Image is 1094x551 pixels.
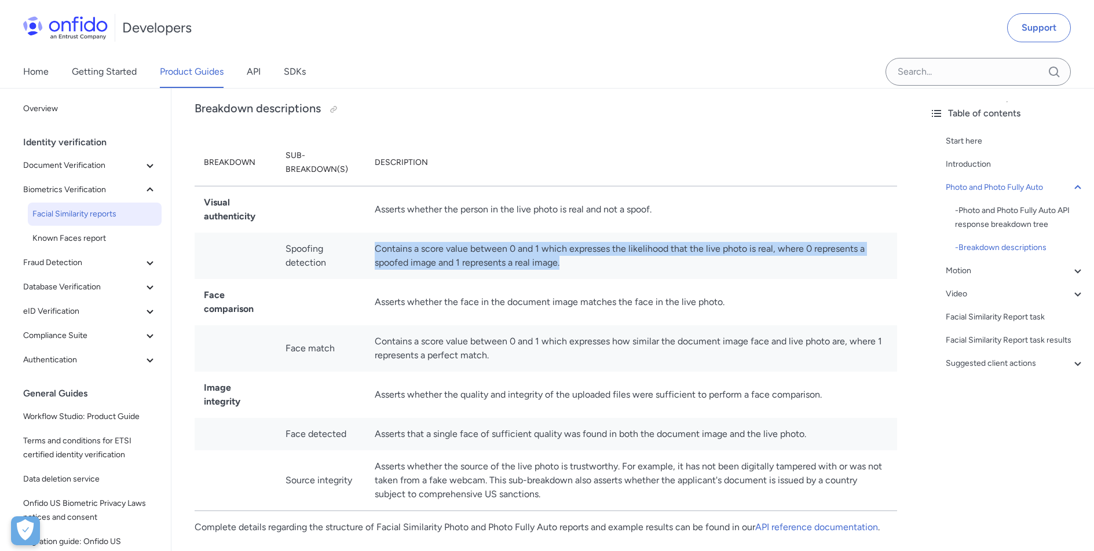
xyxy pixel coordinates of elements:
[946,181,1085,194] a: Photo and Photo Fully Auto
[955,241,1085,255] div: - Breakdown descriptions
[276,418,365,450] td: Face detected
[19,468,162,491] a: Data deletion service
[204,197,255,222] strong: Visual authenticity
[247,56,261,88] a: API
[23,434,157,462] span: Terms and conditions for ETSI certified identity verification
[72,56,137,88] a: Getting Started
[23,16,108,39] img: Onfido Logo
[365,233,897,279] td: Contains a score value between 0 and 1 which expresses the likelihood that the live photo is real...
[19,178,162,201] button: Biometrics Verification
[365,418,897,450] td: Asserts that a single face of sufficient quality was found in both the document image and the liv...
[946,310,1085,324] a: Facial Similarity Report task
[19,300,162,323] button: eID Verification
[886,58,1071,86] input: Onfido search input field
[23,280,143,294] span: Database Verification
[204,289,254,314] strong: Face comparison
[195,100,897,119] h3: Breakdown descriptions
[23,56,49,88] a: Home
[19,275,162,299] button: Database Verification
[955,241,1085,255] a: -Breakdown descriptions
[19,251,162,274] button: Fraud Detection
[11,516,40,545] div: Cookie Preferences
[284,56,306,88] a: SDKs
[23,304,143,318] span: eID Verification
[276,139,365,186] th: Sub-breakdown(s)
[19,97,162,120] a: Overview
[23,102,157,116] span: Overview
[365,450,897,511] td: Asserts whether the source of the live photo is trustworthy. For example, it has not been digital...
[195,520,897,534] p: Complete details regarding the structure of Facial Similarity Photo and Photo Fully Auto reports ...
[365,279,897,325] td: Asserts whether the face in the document image matches the face in the live photo.
[19,324,162,347] button: Compliance Suite
[23,472,157,486] span: Data deletion service
[122,19,192,37] h1: Developers
[23,353,143,367] span: Authentication
[19,492,162,529] a: Onfido US Biometric Privacy Laws notices and consent
[19,348,162,372] button: Authentication
[930,106,1085,120] div: Table of contents
[946,157,1085,171] a: Introduction
[946,264,1085,278] a: Motion
[946,357,1085,370] a: Suggested client actions
[23,382,166,405] div: General Guides
[276,233,365,279] td: Spoofing detection
[23,131,166,154] div: Identity verification
[19,405,162,428] a: Workflow Studio: Product Guide
[365,325,897,372] td: Contains a score value between 0 and 1 which expresses how similar the document image face and li...
[276,325,365,372] td: Face match
[28,203,162,226] a: Facial Similarity reports
[23,329,143,343] span: Compliance Suite
[955,204,1085,232] a: -Photo and Photo Fully Auto API response breakdown tree
[32,207,157,221] span: Facial Similarity reports
[23,256,143,270] span: Fraud Detection
[23,497,157,524] span: Onfido US Biometric Privacy Laws notices and consent
[19,154,162,177] button: Document Verification
[23,159,143,172] span: Document Verification
[946,287,1085,301] a: Video
[755,521,878,532] a: API reference documentation
[23,183,143,197] span: Biometrics Verification
[276,450,365,511] td: Source integrity
[28,227,162,250] a: Known Faces report
[955,204,1085,232] div: - Photo and Photo Fully Auto API response breakdown tree
[946,333,1085,347] a: Facial Similarity Report task results
[23,410,157,424] span: Workflow Studio: Product Guide
[1007,13,1071,42] a: Support
[11,516,40,545] button: Open Preferences
[195,139,276,186] th: Breakdown
[204,382,240,407] strong: Image integrity
[365,139,897,186] th: Description
[365,372,897,418] td: Asserts whether the quality and integrity of the uploaded files were sufficient to perform a face...
[946,134,1085,148] a: Start here
[19,429,162,466] a: Terms and conditions for ETSI certified identity verification
[32,232,157,245] span: Known Faces report
[160,56,224,88] a: Product Guides
[365,186,897,233] td: Asserts whether the person in the live photo is real and not a spoof.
